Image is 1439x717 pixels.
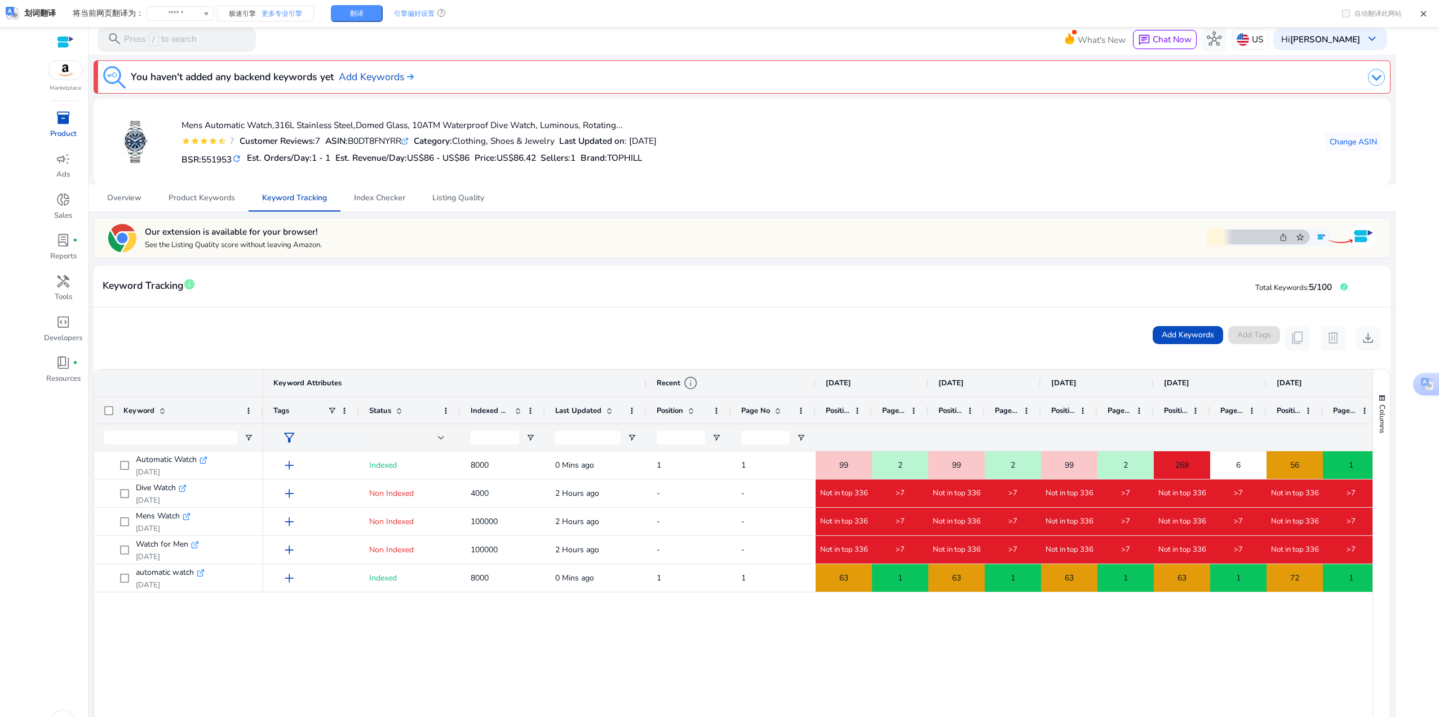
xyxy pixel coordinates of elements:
[1008,517,1017,527] span: >7
[56,315,70,329] span: code_blocks
[232,153,242,165] mat-icon: refresh
[657,573,661,583] span: 1
[1046,545,1093,555] span: Not in top 336
[839,566,848,590] span: 63
[1153,33,1192,45] span: Chat Now
[312,152,330,164] span: 1 - 1
[369,460,397,470] span: Indexed
[191,137,200,146] mat-icon: star
[471,573,489,583] span: 8000
[339,69,414,84] a: Add Keywords
[555,544,599,555] span: 2 Hours ago
[581,153,642,163] h5: :
[475,153,536,163] h5: Price:
[741,573,746,583] span: 1
[1290,566,1299,590] span: 72
[227,134,234,147] div: 7
[282,458,296,473] span: add
[657,376,697,390] div: Recent
[108,224,136,252] img: chrome-logo.svg
[741,488,745,499] span: -
[1234,545,1243,555] span: >7
[497,152,536,164] span: US$86.42
[471,406,510,416] span: Indexed Products
[559,135,625,147] b: Last Updated on
[282,543,296,557] span: add
[325,134,409,147] div: B0DT8FNYRR
[50,84,81,93] p: Marketplace
[262,194,327,202] span: Keyword Tracking
[741,516,745,527] span: -
[933,517,981,527] span: Not in top 336
[1330,136,1377,148] span: Change ASIN
[896,489,905,499] span: >7
[555,573,594,583] span: 0 Mins ago
[282,514,296,529] span: add
[354,194,405,202] span: Index Checker
[1121,517,1130,527] span: >7
[1277,378,1302,388] span: [DATE]
[181,120,657,130] h4: Mens Automatic Watch,316L Stainless Steel,Domed Glass, 10ATM Waterproof Dive Watch, Luminous, Rot...
[56,192,70,207] span: donut_small
[136,496,186,506] p: [DATE]
[131,69,334,84] h3: You haven't added any backend keywords yet
[55,292,72,303] p: Tools
[1356,326,1381,351] button: download
[555,516,599,527] span: 2 Hours ago
[826,406,849,416] span: Position
[282,486,296,501] span: add
[555,431,621,445] input: Last Updated Filter Input
[627,433,636,442] button: Open Filter Menu
[183,278,196,291] span: info
[1008,545,1017,555] span: >7
[124,33,197,46] p: Press to search
[56,169,70,181] p: Ads
[369,488,414,499] span: Non Indexed
[1271,517,1319,527] span: Not in top 336
[555,406,601,416] span: Last Updated
[1237,33,1249,46] img: us.svg
[1347,545,1356,555] span: >7
[1008,489,1017,499] span: >7
[73,360,78,366] span: fiber_manual_record
[1236,566,1241,590] span: 1
[952,454,961,477] span: 99
[240,134,320,147] div: 7
[938,406,962,416] span: Position
[54,210,72,222] p: Sales
[581,152,605,164] span: Brand
[471,516,498,527] span: 100000
[896,545,905,555] span: >7
[414,134,555,147] div: Clothing, Shoes & Jewelry
[145,226,322,237] h5: Our extension is available for your browser!
[116,121,158,163] img: 417ltdsBbmL._AC_US40_.jpg
[1271,489,1319,499] span: Not in top 336
[559,134,657,147] div: : [DATE]
[414,135,452,147] b: Category:
[46,373,81,385] p: Resources
[369,516,414,527] span: Non Indexed
[1158,517,1206,527] span: Not in top 336
[898,566,902,590] span: 1
[282,430,296,445] span: filter_alt
[882,406,906,416] span: Page No
[369,573,397,583] span: Indexed
[1078,30,1126,50] span: What's New
[169,194,235,202] span: Product Keywords
[407,152,470,164] span: US$86 - US$86
[335,153,470,163] h5: Est. Revenue/Day:
[103,66,126,89] img: keyword-tracking.svg
[181,152,242,165] h5: BSR:
[1158,545,1206,555] span: Not in top 336
[1065,454,1074,477] span: 99
[56,111,70,125] span: inventory_2
[555,488,599,499] span: 2 Hours ago
[56,274,70,289] span: handyman
[1277,406,1300,416] span: Position
[820,545,868,555] span: Not in top 336
[48,61,82,80] img: amazon.svg
[432,194,484,202] span: Listing Quality
[136,451,197,469] span: Automatic Watch
[820,489,868,499] span: Not in top 336
[43,353,83,394] a: book_4fiber_manual_recordResources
